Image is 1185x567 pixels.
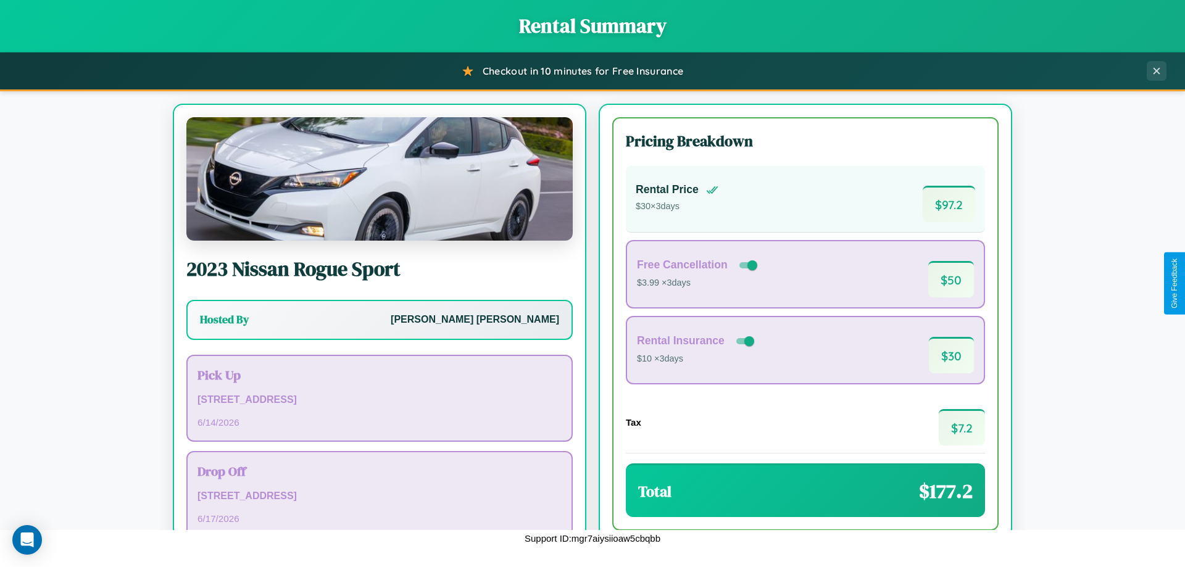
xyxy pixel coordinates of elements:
p: Support ID: mgr7aiysiioaw5cbqbb [525,530,660,547]
h3: Hosted By [200,312,249,327]
span: $ 30 [929,337,974,373]
p: 6 / 14 / 2026 [197,414,562,431]
h4: Tax [626,417,641,428]
p: [STREET_ADDRESS] [197,487,562,505]
h2: 2023 Nissan Rogue Sport [186,255,573,283]
img: Nissan Rogue Sport [186,117,573,241]
h1: Rental Summary [12,12,1173,39]
span: $ 7.2 [939,409,985,445]
h4: Free Cancellation [637,259,728,271]
p: $10 × 3 days [637,351,757,367]
span: Checkout in 10 minutes for Free Insurance [483,65,683,77]
span: $ 50 [928,261,974,297]
span: $ 97.2 [923,186,975,222]
p: $3.99 × 3 days [637,275,760,291]
p: 6 / 17 / 2026 [197,510,562,527]
h3: Pick Up [197,366,562,384]
span: $ 177.2 [919,478,973,505]
h4: Rental Price [636,183,699,196]
div: Open Intercom Messenger [12,525,42,555]
p: [STREET_ADDRESS] [197,391,562,409]
div: Give Feedback [1170,259,1179,308]
p: [PERSON_NAME] [PERSON_NAME] [391,311,559,329]
h3: Total [638,481,671,502]
h4: Rental Insurance [637,334,725,347]
h3: Drop Off [197,462,562,480]
h3: Pricing Breakdown [626,131,985,151]
p: $ 30 × 3 days [636,199,718,215]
